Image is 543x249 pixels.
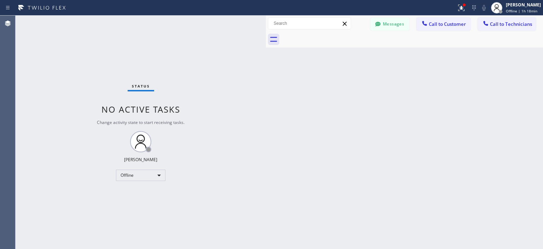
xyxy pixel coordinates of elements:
[429,21,466,27] span: Call to Customer
[490,21,532,27] span: Call to Technicians
[416,17,471,31] button: Call to Customer
[478,17,536,31] button: Call to Technicians
[506,2,541,8] div: [PERSON_NAME]
[132,84,150,89] span: Status
[370,17,409,31] button: Messages
[97,119,185,125] span: Change activity state to start receiving tasks.
[101,103,180,115] span: No active tasks
[479,3,489,13] button: Mute
[268,18,351,29] input: Search
[124,157,157,163] div: [PERSON_NAME]
[116,170,165,181] div: Offline
[506,9,537,13] span: Offline | 1h 18min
